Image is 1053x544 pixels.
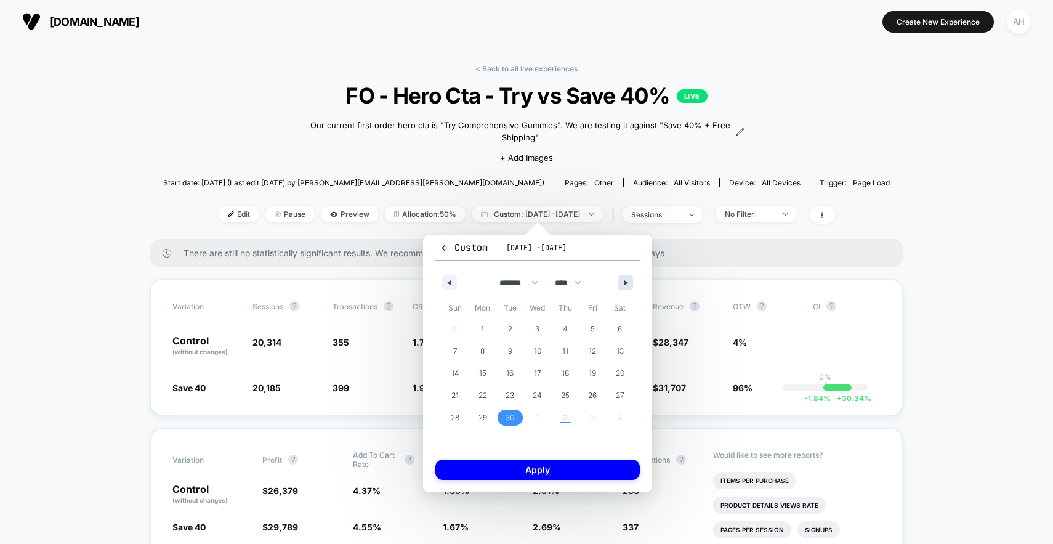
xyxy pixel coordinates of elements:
span: Revenue [653,302,684,311]
span: Thu [551,298,579,318]
span: 4.55 % [353,522,381,532]
span: $ [653,383,686,393]
span: (without changes) [172,348,228,355]
span: 7 [453,340,458,362]
span: 1 [481,318,484,340]
button: 12 [579,340,607,362]
span: 16 [506,362,514,384]
span: 399 [333,383,349,393]
button: 14 [442,362,469,384]
span: 20,314 [252,337,281,347]
div: Pages: [565,178,614,187]
span: OTW [733,301,801,311]
span: 19 [589,362,596,384]
button: 20 [606,362,634,384]
img: end [690,214,694,216]
p: Control [172,336,240,357]
span: 31,707 [658,383,686,393]
img: edit [228,211,234,217]
div: Audience: [633,178,710,187]
span: 18 [562,362,569,384]
span: Transactions [333,302,377,311]
span: Add To Cart Rate [353,450,398,469]
p: | [824,381,826,391]
button: 2 [496,318,524,340]
button: 1 [469,318,497,340]
button: ? [690,301,700,311]
span: Custom: [DATE] - [DATE] [472,206,603,222]
span: + Add Images [500,153,553,163]
span: Save 40 [172,383,206,393]
span: [DATE] - [DATE] [506,243,567,253]
button: 4 [551,318,579,340]
span: 20,185 [252,383,281,393]
span: all devices [762,178,801,187]
button: 18 [551,362,579,384]
span: 20 [616,362,624,384]
span: 4% [733,337,747,347]
button: 23 [496,384,524,407]
button: [DOMAIN_NAME] [18,12,143,31]
span: Mon [469,298,497,318]
span: CI [813,301,881,311]
p: LIVE [677,89,708,103]
button: 5 [579,318,607,340]
span: --- [813,339,881,357]
span: Edit [219,206,259,222]
button: 10 [524,340,552,362]
span: Page Load [853,178,890,187]
button: 27 [606,384,634,407]
button: ? [405,455,414,465]
span: Custom [439,242,488,254]
span: 1.67 % [443,522,469,532]
img: Visually logo [22,12,41,31]
div: No Filter [725,209,774,219]
span: Variation [172,301,240,311]
span: 12 [589,340,596,362]
span: 26,379 [268,485,298,496]
span: 3 [535,318,539,340]
button: 11 [551,340,579,362]
button: ? [289,301,299,311]
button: AH [1003,9,1035,35]
span: 337 [623,522,639,532]
span: FO - Hero Cta - Try vs Save 40% [200,83,853,108]
span: 4.37 % [353,485,381,496]
span: 5 [591,318,595,340]
span: 23 [506,384,514,407]
span: 2.69 % [533,522,561,532]
span: Allocation: 50% [385,206,466,222]
button: 29 [469,407,497,429]
span: 10 [534,340,541,362]
span: Wed [524,298,552,318]
img: end [589,213,594,216]
span: There are still no statistically significant results. We recommend waiting a few more days . Time... [184,248,878,258]
button: 7 [442,340,469,362]
span: -1.84 % [804,394,831,403]
button: 9 [496,340,524,362]
span: 26 [588,384,597,407]
p: Would like to see more reports? [713,450,881,460]
p: 0% [819,372,831,381]
span: 24 [533,384,542,407]
p: Control [172,484,250,505]
button: 8 [469,340,497,362]
span: Device: [719,178,810,187]
span: 96% [733,383,752,393]
button: ? [757,301,767,311]
img: end [275,211,281,217]
span: 2 [508,318,512,340]
span: 14 [451,362,459,384]
span: 27 [616,384,624,407]
button: 16 [496,362,524,384]
button: 26 [579,384,607,407]
span: 11 [562,340,568,362]
div: Trigger: [820,178,890,187]
span: 9 [508,340,512,362]
button: 17 [524,362,552,384]
span: + [837,394,842,403]
span: Pause [265,206,315,222]
span: 17 [534,362,541,384]
span: Tue [496,298,524,318]
button: Create New Experience [882,11,994,33]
